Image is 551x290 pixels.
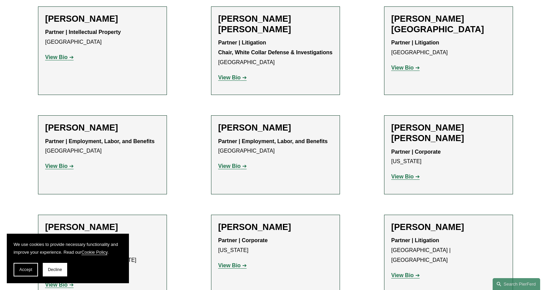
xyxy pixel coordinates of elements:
[218,137,333,156] p: [GEOGRAPHIC_DATA]
[391,65,414,71] strong: View Bio
[218,75,241,80] strong: View Bio
[19,267,32,272] span: Accept
[218,263,247,268] a: View Bio
[45,282,68,288] strong: View Bio
[391,14,506,35] h2: [PERSON_NAME][GEOGRAPHIC_DATA]
[391,237,439,243] strong: Partner | Litigation
[45,27,160,47] p: [GEOGRAPHIC_DATA]
[218,40,332,55] strong: Partner | Litigation Chair, White Collar Defense & Investigations
[45,282,74,288] a: View Bio
[218,236,333,255] p: [US_STATE]
[218,222,333,232] h2: [PERSON_NAME]
[391,147,506,167] p: [US_STATE]
[218,14,333,35] h2: [PERSON_NAME] [PERSON_NAME]
[391,65,420,71] a: View Bio
[45,137,160,156] p: [GEOGRAPHIC_DATA]
[391,222,506,232] h2: [PERSON_NAME]
[45,29,121,35] strong: Partner | Intellectual Property
[45,163,74,169] a: View Bio
[45,54,74,60] a: View Bio
[391,174,420,179] a: View Bio
[218,237,268,243] strong: Partner | Corporate
[218,163,247,169] a: View Bio
[218,163,241,169] strong: View Bio
[14,240,122,256] p: We use cookies to provide necessary functionality and improve your experience. Read our .
[493,278,540,290] a: Search this site
[45,122,160,133] h2: [PERSON_NAME]
[391,149,441,155] strong: Partner | Corporate
[45,54,68,60] strong: View Bio
[7,234,129,283] section: Cookie banner
[391,38,506,58] p: [GEOGRAPHIC_DATA]
[48,267,62,272] span: Decline
[218,38,333,67] p: [GEOGRAPHIC_DATA]
[45,163,68,169] strong: View Bio
[45,14,160,24] h2: [PERSON_NAME]
[391,122,506,143] h2: [PERSON_NAME] [PERSON_NAME]
[391,272,420,278] a: View Bio
[391,40,439,45] strong: Partner | Litigation
[391,272,414,278] strong: View Bio
[14,263,38,276] button: Accept
[218,138,328,144] strong: Partner | Employment, Labor, and Benefits
[218,122,333,133] h2: [PERSON_NAME]
[391,236,506,265] p: [GEOGRAPHIC_DATA] | [GEOGRAPHIC_DATA]
[218,75,247,80] a: View Bio
[45,138,155,144] strong: Partner | Employment, Labor, and Benefits
[81,250,108,255] a: Cookie Policy
[45,222,160,232] h2: [PERSON_NAME]
[218,263,241,268] strong: View Bio
[391,174,414,179] strong: View Bio
[43,263,67,276] button: Decline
